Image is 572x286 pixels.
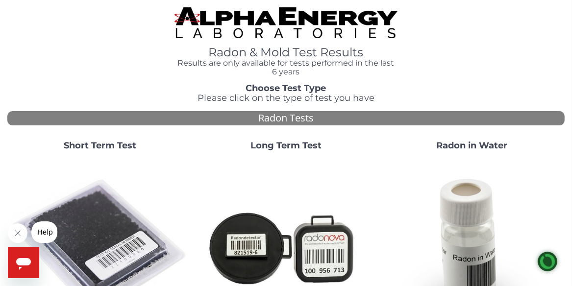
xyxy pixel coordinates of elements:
span: Please click on the type of test you have [198,93,374,103]
strong: Choose Test Type [246,83,326,94]
img: TightCrop.jpg [174,7,398,38]
h1: Radon & Mold Test Results [174,46,398,59]
iframe: Button to launch messaging window [8,247,39,278]
iframe: Message from company [31,221,57,243]
strong: Long Term Test [250,140,322,151]
iframe: Close message [8,223,27,243]
strong: Short Term Test [64,140,137,151]
h4: Results are only available for tests performed in the last 6 years [174,59,398,76]
strong: Radon in Water [436,140,507,151]
div: Radon Tests [7,111,565,125]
